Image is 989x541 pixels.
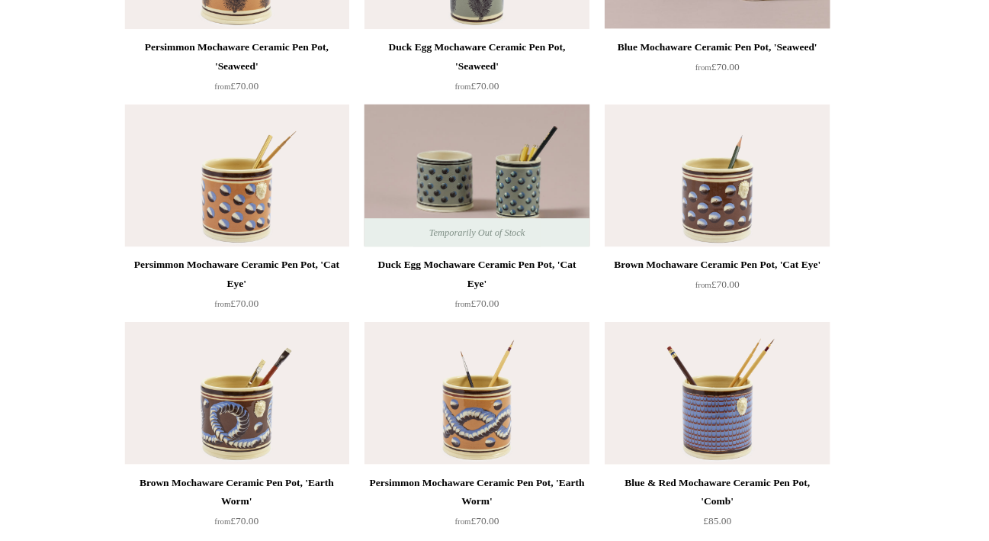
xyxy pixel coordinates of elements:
span: from [242,518,257,527]
span: £70.00 [242,96,284,108]
img: Persimmon Mochaware Ceramic Pen Pot, 'Cat Eye' [155,120,371,257]
span: from [474,518,489,527]
div: Persimmon Mochaware Ceramic Pen Pot, 'Cat Eye' [159,266,368,302]
a: Blue & Red Mochaware Ceramic Pen Pot, 'Comb' Blue & Red Mochaware Ceramic Pen Pot, 'Comb' [618,330,834,467]
a: Blue & Red Mochaware Ceramic Pen Pot, 'Comb' £85.00 [618,475,834,538]
div: Persimmon Mochaware Ceramic Pen Pot, 'Earth Worm' [390,475,599,512]
img: Persimmon Mochaware Ceramic Pen Pot, 'Earth Worm' [386,330,602,467]
div: Brown Mochaware Ceramic Pen Pot, 'Cat Eye' [621,266,830,284]
div: Duck Egg Mochaware Ceramic Pen Pot, 'Cat Eye' [390,266,599,302]
span: £70.00 [242,516,284,527]
a: Brown Mochaware Ceramic Pen Pot, 'Cat Eye' from£70.00 [618,266,834,328]
div: Blue Mochaware Ceramic Pen Pot, 'Seaweed' [621,56,830,74]
a: Blue Mochaware Ceramic Pen Pot, 'Seaweed' from£70.00 [618,56,834,118]
div: Duck Egg Mochaware Ceramic Pen Pot, 'Seaweed' [390,56,599,92]
span: £70.00 [242,306,284,317]
img: Brown Mochaware Ceramic Pen Pot, 'Earth Worm' [155,330,371,467]
a: Brown Mochaware Ceramic Pen Pot, 'Earth Worm' from£70.00 [155,475,371,538]
a: Duck Egg Mochaware Ceramic Pen Pot, 'Cat Eye' Duck Egg Mochaware Ceramic Pen Pot, 'Cat Eye' Tempo... [386,120,602,257]
span: £85.00 [713,516,740,527]
img: Duck Egg Mochaware Ceramic Pen Pot, 'Cat Eye' [386,120,602,257]
div: Brown Mochaware Ceramic Pen Pot, 'Earth Worm' [159,475,368,512]
span: £70.00 [474,516,516,527]
span: from [242,98,257,107]
span: from [242,308,257,317]
span: £70.00 [705,78,748,89]
span: £70.00 [474,96,516,108]
div: Persimmon Mochaware Ceramic Pen Pot, 'Seaweed' [159,56,368,92]
span: £70.00 [705,288,748,299]
a: Persimmon Mochaware Ceramic Pen Pot, 'Earth Worm' Persimmon Mochaware Ceramic Pen Pot, 'Earth Worm' [386,330,602,467]
img: Blue & Red Mochaware Ceramic Pen Pot, 'Comb' [618,330,834,467]
a: Persimmon Mochaware Ceramic Pen Pot, 'Cat Eye' from£70.00 [155,266,371,328]
a: Duck Egg Mochaware Ceramic Pen Pot, 'Seaweed' from£70.00 [386,56,602,118]
span: £70.00 [474,306,516,317]
a: Duck Egg Mochaware Ceramic Pen Pot, 'Cat Eye' from£70.00 [386,266,602,328]
span: from [705,290,721,298]
div: Blue & Red Mochaware Ceramic Pen Pot, 'Comb' [621,475,830,512]
a: Persimmon Mochaware Ceramic Pen Pot, 'Earth Worm' from£70.00 [386,475,602,538]
a: Persimmon Mochaware Ceramic Pen Pot, 'Seaweed' from£70.00 [155,56,371,118]
a: Persimmon Mochaware Ceramic Pen Pot, 'Cat Eye' Persimmon Mochaware Ceramic Pen Pot, 'Cat Eye' [155,120,371,257]
a: Brown Mochaware Ceramic Pen Pot, 'Earth Worm' Brown Mochaware Ceramic Pen Pot, 'Earth Worm' [155,330,371,467]
span: from [705,80,721,89]
span: from [474,308,489,317]
span: from [474,98,489,107]
span: Temporarily Out of Stock [433,230,556,257]
img: Brown Mochaware Ceramic Pen Pot, 'Cat Eye' [618,120,834,257]
a: Brown Mochaware Ceramic Pen Pot, 'Cat Eye' Brown Mochaware Ceramic Pen Pot, 'Cat Eye' [618,120,834,257]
